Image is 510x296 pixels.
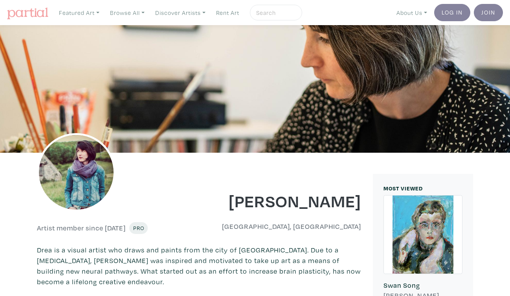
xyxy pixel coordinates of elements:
p: Drea is a visual artist who draws and paints from the city of [GEOGRAPHIC_DATA]. Due to a [MEDICA... [37,245,361,287]
h6: Artist member since [DATE] [37,224,126,232]
h1: [PERSON_NAME] [205,190,361,212]
img: phpThumb.php [37,133,116,212]
a: Discover Artists [152,5,209,21]
input: Search [255,8,295,18]
span: Pro [133,224,144,232]
a: Join [474,4,503,21]
h6: Swan Song [383,281,462,290]
a: Rent Art [213,5,243,21]
a: Browse All [106,5,148,21]
a: About Us [393,5,431,21]
small: MOST VIEWED [383,185,423,192]
a: Log In [434,4,470,21]
h6: [GEOGRAPHIC_DATA], [GEOGRAPHIC_DATA] [205,222,361,231]
a: Featured Art [55,5,103,21]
